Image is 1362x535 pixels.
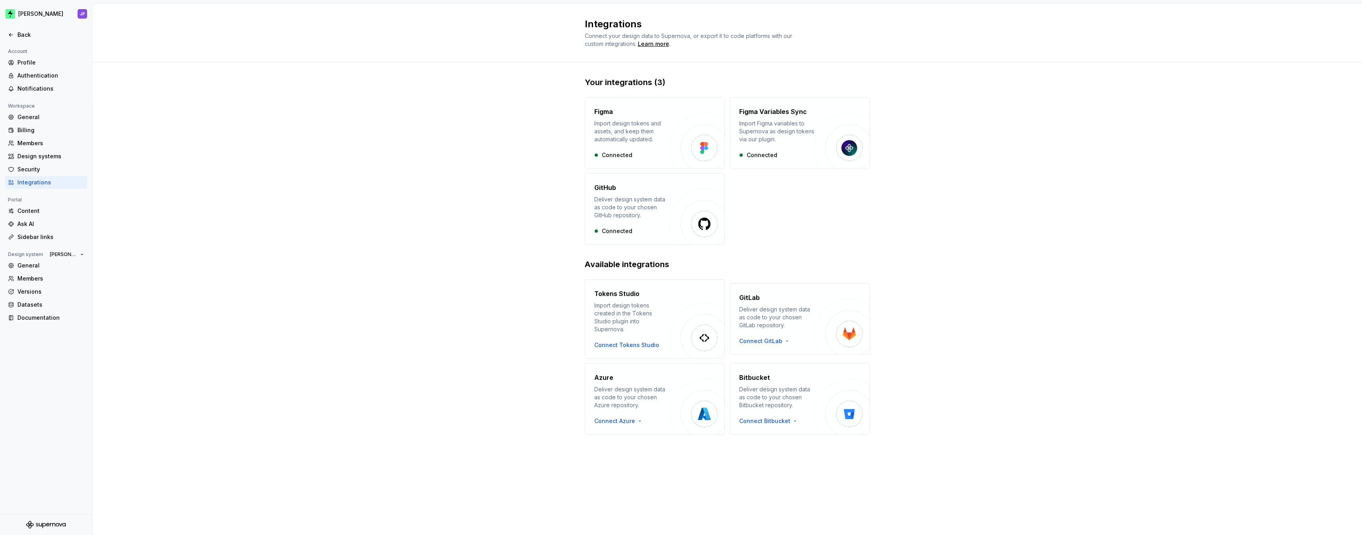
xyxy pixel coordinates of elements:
h4: Tokens Studio [594,289,639,298]
button: Figma Variables SyncImport Figma variables to Supernova as design tokens via our plugin.Connected [730,97,870,169]
div: Workspace [5,101,38,111]
h4: Figma Variables Sync [739,107,807,116]
div: General [17,113,84,121]
div: Import design tokens and assets, and keep them automatically updated. [594,120,670,143]
a: Datasets [5,298,87,311]
div: Integrations [17,178,84,186]
button: Connect GitLab [739,337,793,345]
span: Connect your design data to Supernova, or export it to code platforms with our custom integrations. [585,32,794,47]
a: General [5,259,87,272]
div: Deliver design system data as code to your chosen Bitbucket repository. [739,385,814,409]
a: Integrations [5,176,87,189]
div: Deliver design system data as code to your chosen GitLab repository. [739,305,814,329]
button: FigmaImport design tokens and assets, and keep them automatically updated.Connected [585,97,725,169]
a: Sidebar links [5,231,87,243]
a: Ask AI [5,218,87,230]
div: Import Figma variables to Supernova as design tokens via our plugin. [739,120,814,143]
div: Security [17,165,84,173]
div: Billing [17,126,84,134]
div: Back [17,31,84,39]
button: GitLabDeliver design system data as code to your chosen GitLab repository.Connect GitLab [730,279,870,359]
div: Members [17,139,84,147]
span: [PERSON_NAME] [50,251,77,258]
div: Authentication [17,72,84,80]
a: Authentication [5,69,87,82]
a: Members [5,272,87,285]
a: Billing [5,124,87,137]
div: Datasets [17,301,84,309]
div: General [17,262,84,269]
h2: Your integrations (3) [585,77,870,88]
div: Design systems [17,152,84,160]
div: [PERSON_NAME] [18,10,63,18]
h2: Available integrations [585,259,870,270]
div: Notifications [17,85,84,93]
button: [PERSON_NAME]JP [2,5,90,23]
button: AzureDeliver design system data as code to your chosen Azure repository.Connect Azure [585,363,725,434]
h4: GitHub [594,183,616,192]
button: BitbucketDeliver design system data as code to your chosen Bitbucket repository.Connect Bitbucket [730,363,870,434]
a: Profile [5,56,87,69]
span: Connect Bitbucket [739,417,790,425]
button: Connect Tokens Studio [594,341,659,349]
div: Ask AI [17,220,84,228]
div: Sidebar links [17,233,84,241]
button: Tokens StudioImport design tokens created in the Tokens Studio plugin into Supernova.Connect Toke... [585,279,725,359]
div: Members [17,275,84,283]
button: Connect Azure [594,417,646,425]
div: Documentation [17,314,84,322]
span: Connect Azure [594,417,635,425]
span: Connect GitLab [739,337,782,345]
a: Back [5,28,87,41]
div: Deliver design system data as code to your chosen Azure repository. [594,385,670,409]
div: JP [80,11,85,17]
h4: GitLab [739,293,760,302]
img: f96ba1ec-f50a-46f8-b004-b3e0575dda59.png [6,9,15,19]
a: Documentation [5,311,87,324]
h4: Figma [594,107,613,116]
a: Notifications [5,82,87,95]
div: Account [5,47,30,56]
a: Learn more [638,40,669,48]
div: Portal [5,195,25,205]
a: Content [5,205,87,217]
svg: Supernova Logo [26,521,66,529]
button: Connect Bitbucket [739,417,801,425]
div: Profile [17,59,84,66]
div: Design system [5,250,46,259]
a: General [5,111,87,123]
a: Design systems [5,150,87,163]
h4: Azure [594,373,613,382]
div: Deliver design system data as code to your chosen GitHub repository. [594,195,670,219]
a: Versions [5,285,87,298]
a: Security [5,163,87,176]
span: . [637,41,670,47]
button: GitHubDeliver design system data as code to your chosen GitHub repository.Connected [585,173,725,245]
div: Import design tokens created in the Tokens Studio plugin into Supernova. [594,302,670,333]
a: Members [5,137,87,150]
div: Versions [17,288,84,296]
h2: Integrations [585,18,860,30]
div: Content [17,207,84,215]
h4: Bitbucket [739,373,770,382]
